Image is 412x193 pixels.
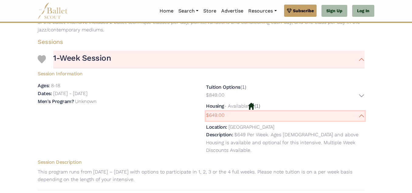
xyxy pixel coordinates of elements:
[228,124,274,130] p: [GEOGRAPHIC_DATA]
[157,5,176,17] a: Home
[176,5,201,17] a: Search
[33,68,369,77] h5: Session Information
[206,124,227,130] h5: Location:
[33,38,369,46] h4: Sessions
[248,103,254,109] img: Housing Available
[53,91,88,96] p: [DATE] - [DATE]
[38,91,52,96] h5: Dates:
[201,5,219,17] a: Store
[206,132,359,153] p: $649 Per Week. Ages [DEMOGRAPHIC_DATA] and above Housing is available and optional for this inten...
[38,83,50,88] h5: Ages:
[206,102,365,157] div: (1)
[206,132,233,138] h5: Description:
[293,7,314,14] span: Subscribe
[206,83,365,100] div: (1)
[53,51,365,68] button: 1-Week Session
[51,83,60,88] p: 8-18
[224,103,248,109] p: - Available
[206,91,365,101] button: $849.00
[53,53,111,63] h3: 1-Week Session
[38,98,74,104] h5: Men's Program?
[33,168,369,184] p: This program runs from [DATE] – [DATE] with options to participate in 1, 2, 3 or the 4 full weeks...
[352,5,374,17] a: Log In
[287,7,292,14] img: gem.svg
[246,5,279,17] a: Resources
[321,5,347,17] a: Sign Up
[206,103,224,109] h5: Housing
[284,5,317,17] a: Subscribe
[33,159,369,166] h5: Session Description
[206,111,365,121] button: $649.00
[38,55,46,63] img: Heart
[75,98,97,104] p: Unknown
[219,5,246,17] a: Advertise
[206,91,225,99] p: $849.00
[206,84,240,90] h5: Tuition Options
[206,111,225,119] p: $649.00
